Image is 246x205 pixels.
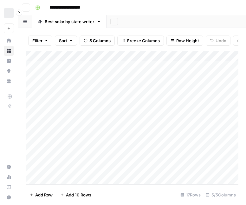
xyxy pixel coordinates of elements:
div: Best solar by state writer [45,18,94,25]
button: 5 Columns [80,36,115,46]
a: Settings [4,162,14,172]
span: Freeze Columns [127,37,160,44]
span: Filter [32,37,42,44]
a: Insights [4,56,14,66]
button: Help + Support [4,192,14,202]
button: Undo [206,36,230,46]
div: 17 Rows [178,190,203,200]
a: Learning Hub [4,182,14,192]
a: Usage [4,172,14,182]
a: Best solar by state writer [32,15,107,28]
span: Sort [59,37,67,44]
button: Filter [28,36,52,46]
a: Your Data [4,76,14,86]
span: Add Row [35,192,53,198]
button: Add 10 Rows [56,190,95,200]
a: Home [4,36,14,46]
button: Add Row [26,190,56,200]
button: Freeze Columns [117,36,164,46]
a: Opportunities [4,66,14,76]
span: Row Height [176,37,199,44]
span: 5 Columns [89,37,111,44]
a: Browse [4,46,14,56]
button: Row Height [166,36,203,46]
div: 5/5 Columns [203,190,238,200]
span: Add 10 Rows [66,192,91,198]
button: Sort [55,36,77,46]
span: Undo [216,37,226,44]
